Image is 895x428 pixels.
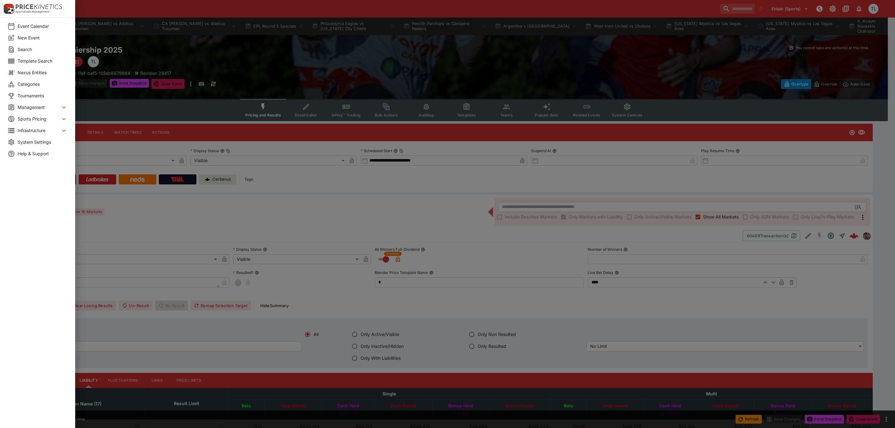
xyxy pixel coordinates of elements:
[18,58,68,64] span: Template Search
[18,46,68,53] span: Search
[18,116,60,122] span: Sports Pricing
[18,81,68,87] span: Categories
[18,23,68,29] span: Event Calendar
[18,104,60,111] span: Management
[2,3,14,15] img: PriceKinetics Logo
[18,69,68,76] span: Nexus Entities
[18,92,68,99] span: Tournaments
[18,139,68,145] span: System Settings
[18,34,68,41] span: New Event
[18,127,60,134] span: Infrastructure
[16,4,62,9] img: PriceKinetics
[16,10,49,13] img: Sportsbook Management
[18,150,68,157] span: Help & Support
